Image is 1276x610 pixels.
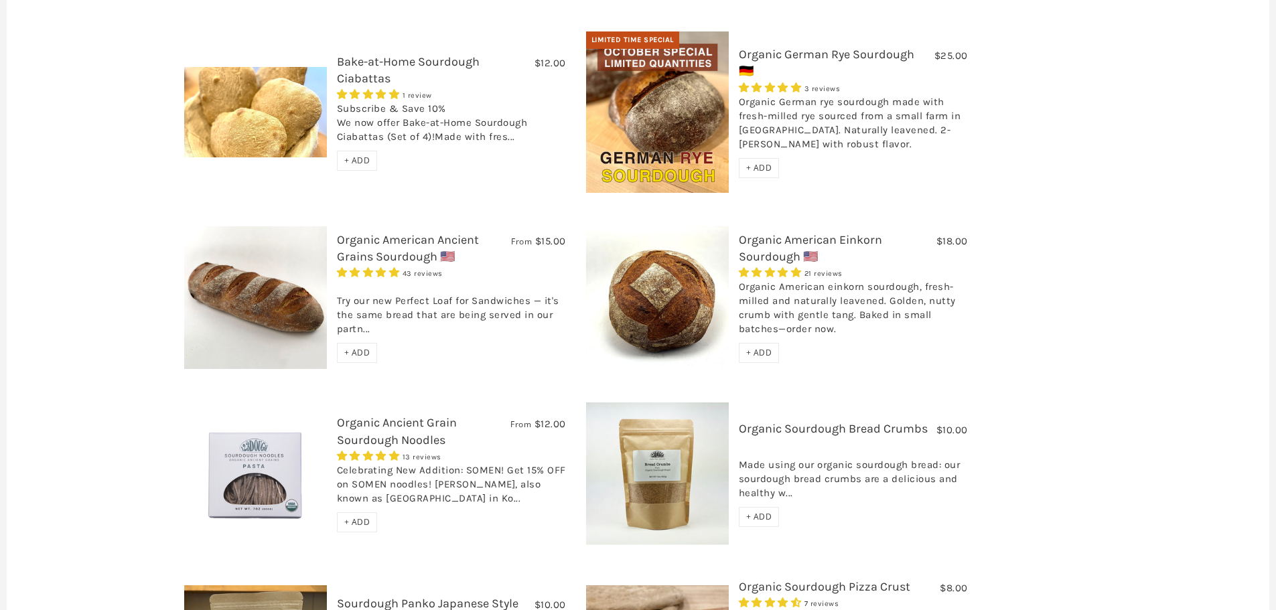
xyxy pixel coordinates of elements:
[739,343,780,363] div: + ADD
[940,582,968,594] span: $8.00
[337,266,403,279] span: 4.93 stars
[337,102,566,151] div: Subscribe & Save 10% We now offer Bake-at-Home Sourdough Ciabattas (Set of 4)!Made with fres...
[739,421,928,436] a: Organic Sourdough Bread Crumbs
[586,31,729,192] img: Organic German Rye Sourdough 🇩🇪
[936,235,968,247] span: $18.00
[510,418,531,430] span: From
[184,402,327,545] img: Organic Ancient Grain Sourdough Noodles
[739,579,910,594] a: Organic Sourdough Pizza Crust
[344,347,370,358] span: + ADD
[337,415,457,447] a: Organic Ancient Grain Sourdough Noodles
[535,418,566,430] span: $12.00
[344,155,370,166] span: + ADD
[586,402,729,545] img: Organic Sourdough Bread Crumbs
[586,226,729,369] img: Organic American Einkorn Sourdough 🇺🇸
[804,599,839,608] span: 7 reviews
[739,444,968,507] div: Made using our organic sourdough bread: our sourdough bread crumbs are a delicious and healthy w...
[337,88,403,100] span: 5.00 stars
[739,266,804,279] span: 4.95 stars
[344,516,370,528] span: + ADD
[403,453,441,461] span: 13 reviews
[337,463,566,512] div: Celebrating New Addition: SOMEN! Get 15% OFF on SOMEN noodles! [PERSON_NAME], also known as [GEOG...
[739,158,780,178] div: + ADD
[337,232,479,264] a: Organic American Ancient Grains Sourdough 🇺🇸
[511,236,532,247] span: From
[337,151,378,171] div: + ADD
[739,280,968,343] div: Organic American einkorn sourdough, fresh-milled and naturally leavened. Golden, nutty crumb with...
[184,226,327,369] img: Organic American Ancient Grains Sourdough 🇺🇸
[804,84,841,93] span: 3 reviews
[739,82,804,94] span: 5.00 stars
[804,269,843,278] span: 21 reviews
[337,54,480,86] a: Bake-at-Home Sourdough Ciabattas
[739,47,914,78] a: Organic German Rye Sourdough 🇩🇪
[934,50,968,62] span: $25.00
[936,424,968,436] span: $10.00
[746,347,772,358] span: + ADD
[184,67,327,158] img: Bake-at-Home Sourdough Ciabattas
[535,57,566,69] span: $12.00
[337,343,378,363] div: + ADD
[739,507,780,527] div: + ADD
[403,269,443,278] span: 43 reviews
[535,235,566,247] span: $15.00
[403,91,432,100] span: 1 review
[746,511,772,522] span: + ADD
[739,232,882,264] a: Organic American Einkorn Sourdough 🇺🇸
[739,95,968,158] div: Organic German rye sourdough made with fresh-milled rye sourced from a small farm in [GEOGRAPHIC_...
[337,450,403,462] span: 4.85 stars
[337,512,378,532] div: + ADD
[739,597,804,609] span: 4.29 stars
[337,280,566,343] div: Try our new Perfect Loaf for Sandwiches — it's the same bread that are being served in our partn...
[586,31,679,49] div: Limited Time Special
[746,162,772,173] span: + ADD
